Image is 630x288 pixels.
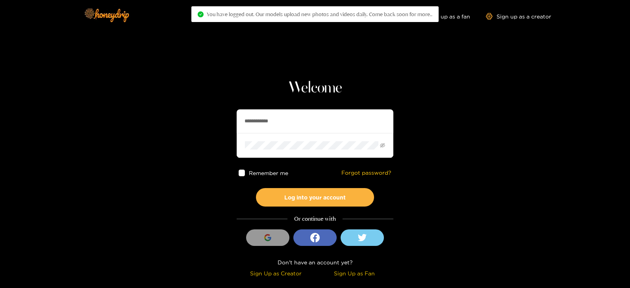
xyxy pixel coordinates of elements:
div: Don't have an account yet? [237,258,393,267]
span: You have logged out. Our models upload new photos and videos daily. Come back soon for more.. [207,11,432,17]
h1: Welcome [237,79,393,98]
button: Log into your account [256,188,374,207]
div: Or continue with [237,214,393,223]
div: Sign Up as Fan [317,269,391,278]
a: Sign up as a creator [486,13,551,20]
a: Sign up as a fan [416,13,470,20]
span: Remember me [249,170,289,176]
span: check-circle [198,11,204,17]
a: Forgot password? [341,170,391,176]
div: Sign Up as Creator [239,269,313,278]
span: eye-invisible [380,143,385,148]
